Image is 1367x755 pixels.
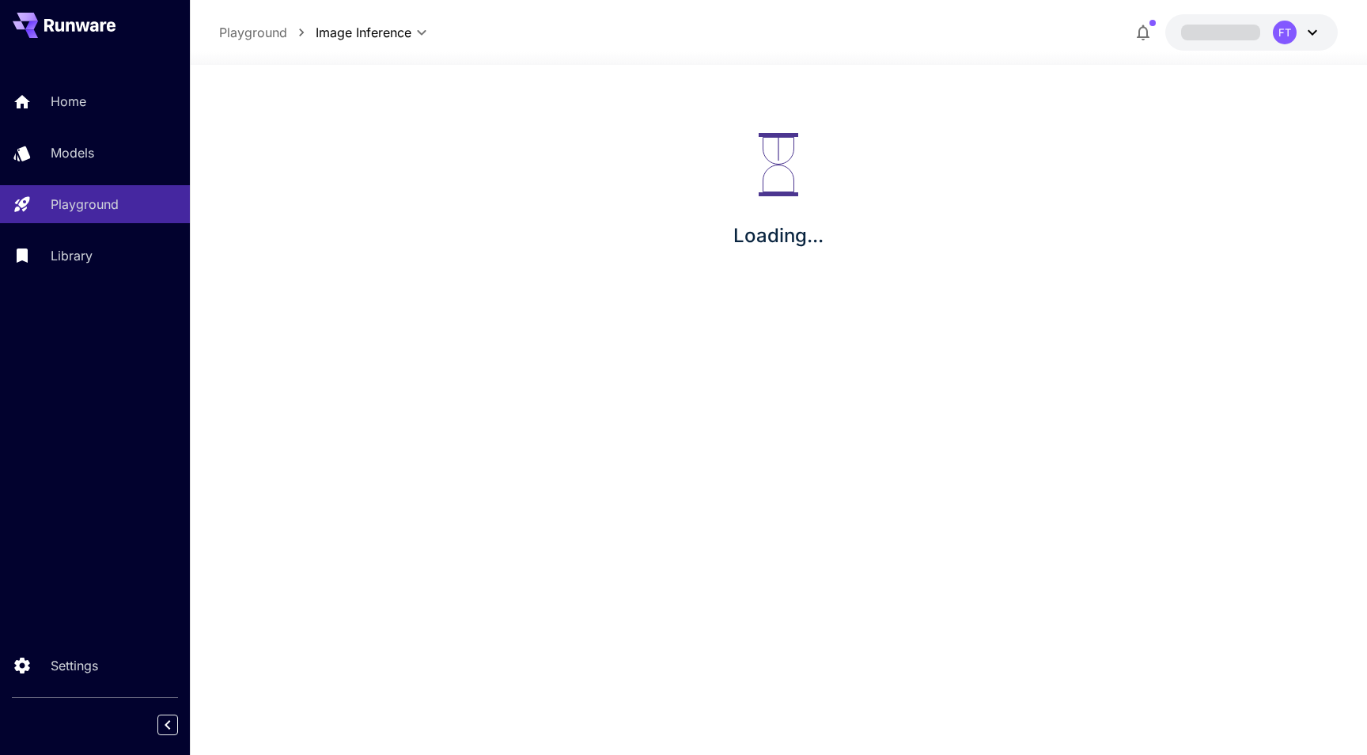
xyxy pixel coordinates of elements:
[51,246,93,265] p: Library
[219,23,287,42] a: Playground
[51,92,86,111] p: Home
[157,715,178,735] button: Collapse sidebar
[51,656,98,675] p: Settings
[169,711,190,739] div: Collapse sidebar
[1165,14,1338,51] button: FT
[51,143,94,162] p: Models
[1273,21,1297,44] div: FT
[733,222,824,250] p: Loading...
[316,23,411,42] span: Image Inference
[219,23,316,42] nav: breadcrumb
[51,195,119,214] p: Playground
